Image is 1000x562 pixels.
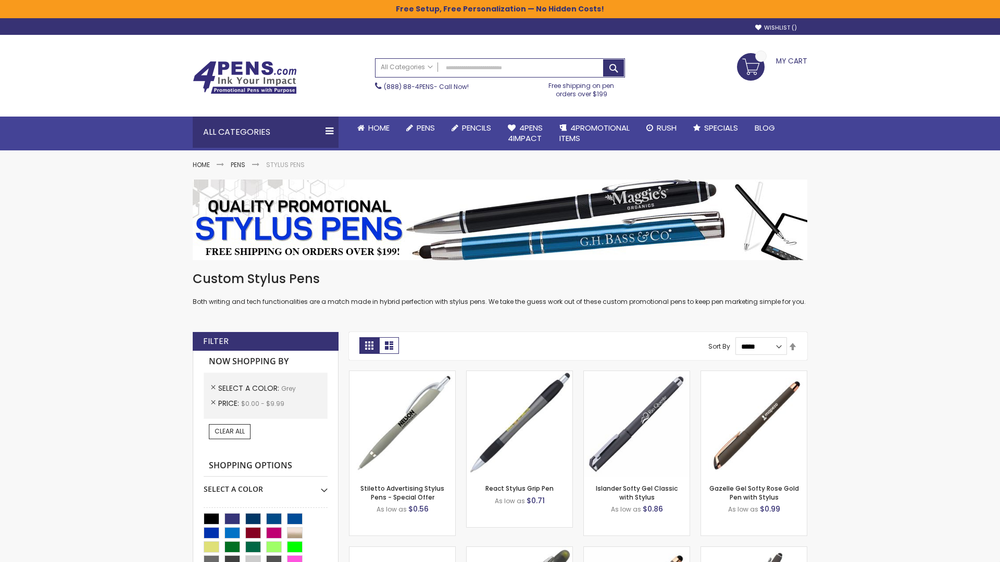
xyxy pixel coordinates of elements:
a: All Categories [376,59,438,76]
span: As low as [377,505,407,514]
img: 4Pens Custom Pens and Promotional Products [193,61,297,94]
a: Islander Softy Gel Classic with Stylus [596,484,678,501]
span: As low as [495,496,525,505]
img: Stiletto Advertising Stylus Pens-Grey [349,371,455,477]
div: Free shipping on pen orders over $199 [538,78,626,98]
span: Rush [657,122,677,133]
a: Stiletto Advertising Stylus Pens-Grey [349,371,455,379]
span: Specials [704,122,738,133]
label: Sort By [708,342,730,351]
a: Home [349,117,398,139]
span: Pencils [462,122,491,133]
a: Gazelle Gel Softy Rose Gold Pen with Stylus [709,484,799,501]
div: All Categories [193,117,339,148]
div: Select A Color [204,477,328,494]
div: Both writing and tech functionalities are a match made in hybrid perfection with stylus pens. We ... [193,271,807,306]
a: Clear All [209,424,251,439]
a: 4Pens4impact [499,117,551,150]
a: Rush [638,117,685,139]
a: Custom Soft Touch® Metal Pens with Stylus-Grey [701,546,807,555]
a: Souvenir® Jalan Highlighter Stylus Pen Combo-Grey [467,546,572,555]
strong: Now Shopping by [204,351,328,373]
span: As low as [611,505,641,514]
span: Home [368,122,390,133]
span: Pens [417,122,435,133]
strong: Shopping Options [204,455,328,477]
img: Gazelle Gel Softy Rose Gold Pen with Stylus-Grey [701,371,807,477]
span: $0.99 [760,504,780,514]
strong: Grid [359,337,379,354]
span: $0.56 [408,504,429,514]
span: - Call Now! [384,82,469,91]
a: Pens [398,117,443,139]
span: Clear All [215,427,245,436]
span: As low as [728,505,758,514]
strong: Stylus Pens [266,160,305,169]
a: React Stylus Grip Pen-Grey [467,371,572,379]
a: React Stylus Grip Pen [485,484,554,493]
img: React Stylus Grip Pen-Grey [467,371,572,477]
span: 4Pens 4impact [508,122,543,144]
span: Select A Color [218,383,281,393]
img: Stylus Pens [193,180,807,260]
span: $0.86 [643,504,663,514]
a: Cyber Stylus 0.7mm Fine Point Gel Grip Pen-Grey [349,546,455,555]
a: Pencils [443,117,499,139]
a: Islander Softy Gel Classic with Stylus-Grey [584,371,690,379]
a: Islander Softy Rose Gold Gel Pen with Stylus-Grey [584,546,690,555]
span: All Categories [381,63,433,71]
span: $0.00 - $9.99 [241,399,284,408]
a: Gazelle Gel Softy Rose Gold Pen with Stylus-Grey [701,371,807,379]
img: Islander Softy Gel Classic with Stylus-Grey [584,371,690,477]
span: $0.71 [527,495,545,506]
a: Home [193,160,210,169]
a: Stiletto Advertising Stylus Pens - Special Offer [360,484,444,501]
a: Blog [746,117,783,139]
a: 4PROMOTIONALITEMS [551,117,638,150]
span: Price [218,398,241,408]
span: Blog [755,122,775,133]
span: Grey [281,384,296,393]
a: Pens [231,160,245,169]
a: Wishlist [755,24,797,32]
h1: Custom Stylus Pens [193,271,807,287]
a: Specials [685,117,746,139]
span: 4PROMOTIONAL ITEMS [559,122,630,144]
strong: Filter [203,336,229,347]
a: (888) 88-4PENS [384,82,434,91]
